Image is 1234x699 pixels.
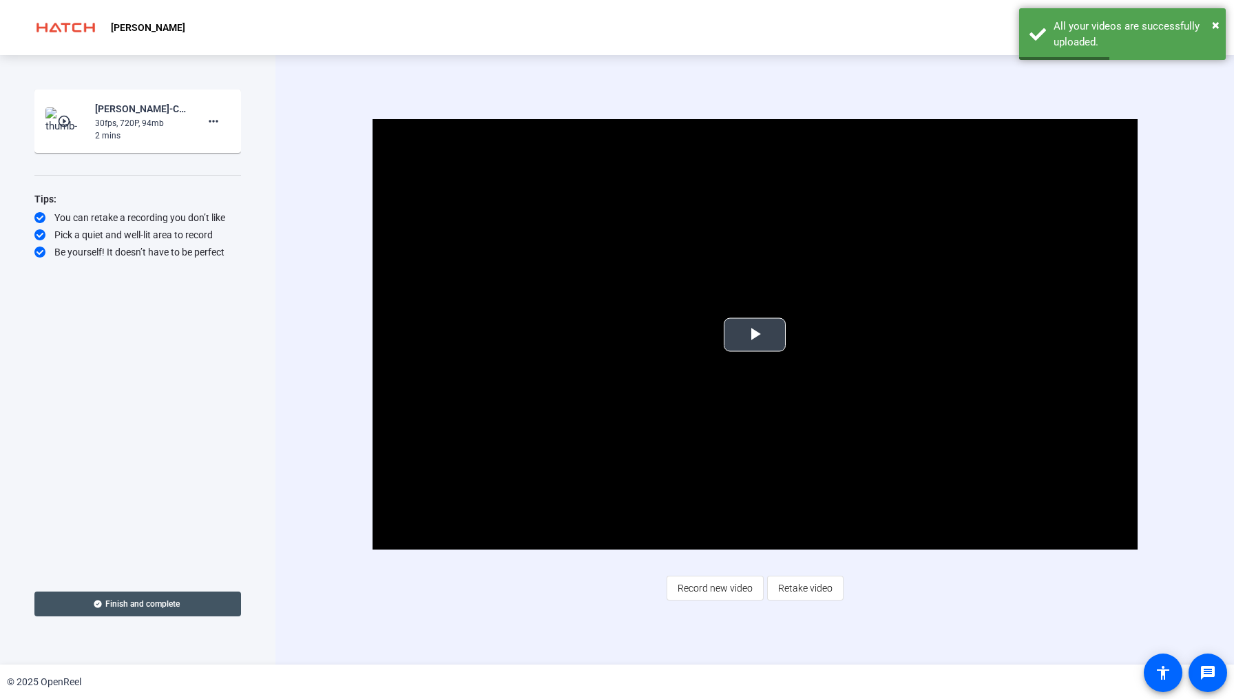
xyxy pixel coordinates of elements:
p: [PERSON_NAME] [111,19,185,36]
img: OpenReel logo [28,14,104,41]
mat-icon: more_horiz [205,113,222,129]
button: Record new video [667,576,764,601]
button: Retake video [767,576,844,601]
span: Finish and complete [105,598,180,609]
span: Retake video [778,575,833,601]
div: © 2025 OpenReel [7,675,81,689]
button: Finish and complete [34,592,241,616]
span: Record new video [678,575,753,601]
button: Play Video [724,317,786,351]
mat-icon: accessibility [1155,665,1171,681]
div: [PERSON_NAME]-CMO - Video series-[PERSON_NAME]-1755019298249-webcam [95,101,187,117]
div: All your videos are successfully uploaded. [1054,19,1215,50]
div: 2 mins [95,129,187,142]
span: × [1212,17,1220,33]
div: You can retake a recording you don’t like [34,211,241,225]
div: Tips: [34,191,241,207]
img: thumb-nail [45,107,86,135]
mat-icon: message [1200,665,1216,681]
div: Video Player [373,119,1138,550]
div: Be yourself! It doesn’t have to be perfect [34,245,241,259]
div: 30fps, 720P, 94mb [95,117,187,129]
mat-icon: play_circle_outline [57,114,74,128]
div: Pick a quiet and well-lit area to record [34,228,241,242]
button: Close [1212,14,1220,35]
